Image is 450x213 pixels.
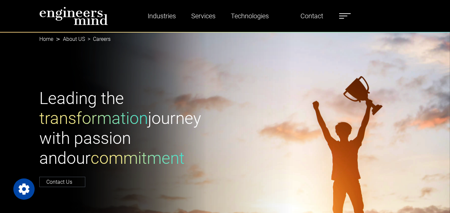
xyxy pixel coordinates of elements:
a: About US [63,36,85,42]
a: Home [39,36,53,42]
a: Contact Us [39,177,85,187]
a: Technologies [228,8,271,24]
h1: Leading the journey with passion and our [39,88,221,168]
img: logo [39,7,108,25]
li: Careers [85,35,111,43]
a: Contact [298,8,326,24]
a: Services [189,8,218,24]
nav: breadcrumb [39,32,411,47]
span: transformation [39,109,148,128]
a: Industries [145,8,179,24]
span: commitment [91,149,185,168]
